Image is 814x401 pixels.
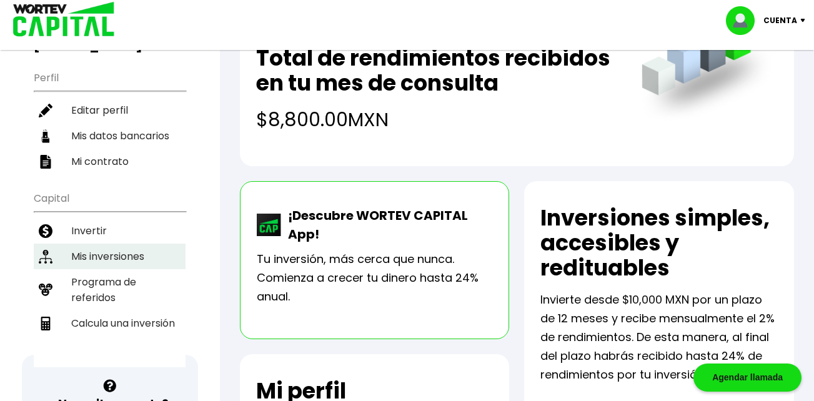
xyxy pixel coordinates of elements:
[34,184,186,367] ul: Capital
[34,22,186,54] h3: Buen día,
[540,290,778,384] p: Invierte desde $10,000 MXN por un plazo de 12 meses y recibe mensualmente el 2% de rendimientos. ...
[34,149,186,174] a: Mi contrato
[693,364,802,392] div: Agendar llamada
[726,6,763,35] img: profile-image
[39,317,52,330] img: calculadora-icon.17d418c4.svg
[34,244,186,269] a: Mis inversiones
[257,250,493,306] p: Tu inversión, más cerca que nunca. Comienza a crecer tu dinero hasta 24% anual.
[34,310,186,336] a: Calcula una inversión
[34,218,186,244] a: Invertir
[39,224,52,238] img: invertir-icon.b3b967d7.svg
[763,11,797,30] p: Cuenta
[39,250,52,264] img: inversiones-icon.6695dc30.svg
[34,64,186,174] ul: Perfil
[540,205,778,280] h2: Inversiones simples, accesibles y redituables
[39,129,52,143] img: datos-icon.10cf9172.svg
[797,19,814,22] img: icon-down
[256,46,617,96] h2: Total de rendimientos recibidos en tu mes de consulta
[34,97,186,123] a: Editar perfil
[282,206,493,244] p: ¡Descubre WORTEV CAPITAL App!
[34,123,186,149] a: Mis datos bancarios
[256,106,617,134] h4: $8,800.00 MXN
[257,214,282,236] img: wortev-capital-app-icon
[39,104,52,117] img: editar-icon.952d3147.svg
[39,283,52,297] img: recomiendanos-icon.9b8e9327.svg
[34,269,186,310] a: Programa de referidos
[39,155,52,169] img: contrato-icon.f2db500c.svg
